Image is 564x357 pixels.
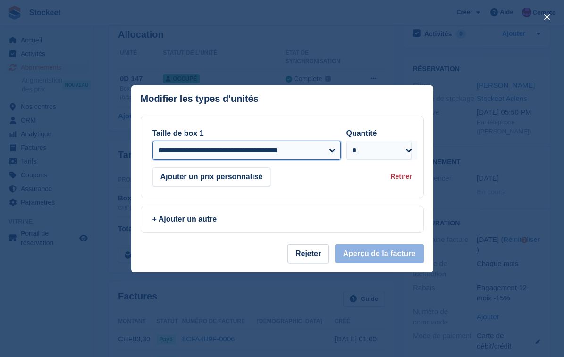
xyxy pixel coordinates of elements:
[152,214,412,225] div: + Ajouter un autre
[390,172,412,182] div: Retirer
[152,167,271,186] button: Ajouter un prix personnalisé
[287,244,329,263] button: Rejeter
[141,206,424,233] a: + Ajouter un autre
[141,93,259,104] p: Modifier les types d'unités
[346,129,377,137] label: Quantité
[335,244,424,263] button: Aperçu de la facture
[539,9,555,25] button: close
[152,129,204,137] label: Taille de box 1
